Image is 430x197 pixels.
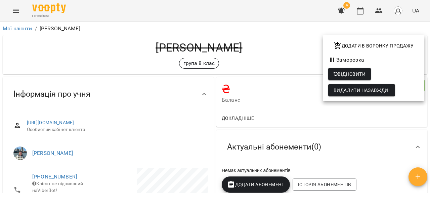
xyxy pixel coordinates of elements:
span: Відновити [334,70,365,78]
li: Заморозка [323,54,424,66]
button: Додати в воронку продажу [328,40,419,52]
span: Додати в воронку продажу [334,42,414,50]
button: Видалити назавжди! [328,84,395,96]
button: Відновити [328,68,371,80]
span: Видалити назавжди! [334,86,390,94]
